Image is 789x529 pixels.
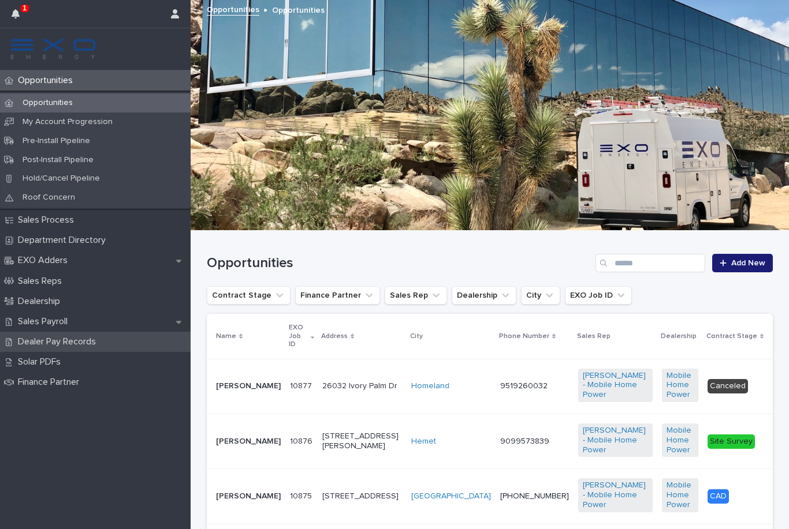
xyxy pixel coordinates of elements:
button: Sales Rep [385,286,447,305]
img: FKS5r6ZBThi8E5hshIGi [9,37,97,61]
p: Sales Rep [577,330,611,343]
a: [PERSON_NAME] - Mobile Home Power [583,371,648,400]
p: Opportunities [272,3,325,16]
p: Finance Partner [13,377,88,388]
div: Site Survey [708,434,755,449]
a: [GEOGRAPHIC_DATA] [411,492,491,501]
h1: Opportunities [207,255,591,272]
p: Pre-Install Pipeline [13,136,99,146]
p: EXO Adders [13,255,77,266]
p: City [410,330,423,343]
p: Hold/Cancel Pipeline [13,174,109,183]
p: Solar PDFs [13,357,70,367]
button: Dealership [452,286,516,305]
a: Mobile Home Power [667,481,694,509]
p: [PERSON_NAME] [216,492,281,501]
p: Sales Reps [13,276,71,287]
p: Dealership [13,296,69,307]
div: Canceled [708,379,748,393]
p: Sales Payroll [13,316,77,327]
p: [STREET_ADDRESS][PERSON_NAME] [322,432,402,451]
p: Phone Number [499,330,549,343]
p: Sales Process [13,215,83,226]
a: [PERSON_NAME] - Mobile Home Power [583,481,648,509]
p: Name [216,330,236,343]
div: CAD [708,489,729,504]
button: EXO Job ID [565,286,632,305]
p: [PERSON_NAME] [216,381,281,391]
p: 10875 [290,489,314,501]
p: Department Directory [13,235,115,246]
p: [PERSON_NAME] [216,437,281,447]
p: Dealership [661,330,697,343]
p: My Account Progression [13,117,122,127]
a: Opportunities [207,2,259,16]
p: EXO Job ID [289,321,308,351]
p: Contract Stage [706,330,757,343]
div: 1 [12,7,27,28]
a: [PERSON_NAME] - Mobile Home Power [583,426,648,455]
button: Finance Partner [295,286,380,305]
p: 26032 Ivory Palm Dr [322,381,402,391]
p: 10877 [290,379,314,391]
p: Opportunities [13,75,82,86]
p: Dealer Pay Records [13,336,105,347]
p: 10876 [290,434,315,447]
span: Add New [731,259,765,267]
p: Opportunities [13,98,82,108]
p: [STREET_ADDRESS] [322,492,402,501]
button: Contract Stage [207,286,291,305]
input: Search [596,254,705,272]
a: 9099573839 [500,437,549,445]
a: Mobile Home Power [667,426,694,455]
p: Address [321,330,348,343]
a: Mobile Home Power [667,371,694,400]
a: Add New [712,254,773,272]
p: 1 [23,4,27,12]
p: Post-Install Pipeline [13,155,103,165]
a: 9519260032 [500,382,548,390]
a: Homeland [411,381,449,391]
button: City [521,286,560,305]
a: [PHONE_NUMBER] [500,492,569,500]
a: Hemet [411,437,436,447]
p: Roof Concern [13,193,84,202]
